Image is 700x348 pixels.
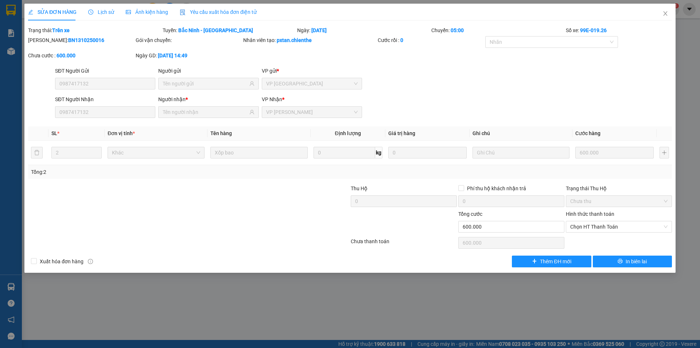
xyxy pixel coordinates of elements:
[277,37,312,43] b: pxtan.chienthe
[136,51,242,60] div: Ngày GD:
[388,147,467,158] input: 0
[249,110,254,115] span: user
[28,51,134,60] div: Chưa cước :
[158,53,187,58] b: [DATE] 14:49
[180,9,257,15] span: Yêu cầu xuất hóa đơn điện tử
[593,256,672,267] button: printerIn biên lai
[388,130,415,136] span: Giá trị hàng
[112,147,200,158] span: Khác
[249,81,254,86] span: user
[31,168,270,176] div: Tổng: 2
[662,11,668,16] span: close
[378,36,484,44] div: Cước rồi :
[68,37,104,43] b: BN1310250016
[458,211,482,217] span: Tổng cước
[88,259,93,264] span: info-circle
[470,126,572,141] th: Ghi chú
[108,130,135,136] span: Đơn vị tính
[570,196,668,207] span: Chưa thu
[52,27,70,33] b: Trên xe
[28,9,77,15] span: SỬA ĐƠN HÀNG
[28,9,33,15] span: edit
[57,53,75,58] b: 600.000
[655,4,676,24] button: Close
[262,67,362,75] div: VP gửi
[464,184,529,192] span: Phí thu hộ khách nhận trả
[158,95,258,103] div: Người nhận
[88,9,114,15] span: Lịch sử
[311,27,327,33] b: [DATE]
[180,9,186,15] img: icon
[243,36,376,44] div: Nhân viên tạo:
[126,9,131,15] span: picture
[565,26,673,34] div: Số xe:
[37,257,86,265] span: Xuất hóa đơn hàng
[451,27,464,33] b: 05:00
[51,130,57,136] span: SL
[266,78,358,89] span: VP Bắc Ninh
[532,259,537,264] span: plus
[512,256,591,267] button: plusThêm ĐH mới
[126,9,168,15] span: Ảnh kiện hàng
[472,147,569,158] input: Ghi Chú
[660,147,669,158] button: plus
[28,36,134,44] div: [PERSON_NAME]:
[626,257,647,265] span: In biên lai
[335,130,361,136] span: Định lượng
[158,67,258,75] div: Người gửi
[575,147,654,158] input: 0
[88,9,93,15] span: clock-circle
[400,37,403,43] b: 0
[55,95,155,103] div: SĐT Người Nhận
[31,147,43,158] button: delete
[350,237,458,250] div: Chưa thanh toán
[580,27,607,33] b: 99E-019.26
[210,130,232,136] span: Tên hàng
[431,26,565,34] div: Chuyến:
[570,221,668,232] span: Chọn HT Thanh Toán
[266,107,358,118] span: VP Hồ Chí Minh
[575,130,600,136] span: Cước hàng
[375,147,382,158] span: kg
[210,147,307,158] input: VD: Bàn, Ghế
[163,80,248,88] input: Tên người gửi
[566,211,614,217] label: Hình thức thanh toán
[27,26,162,34] div: Trạng thái:
[163,108,248,116] input: Tên người nhận
[178,27,253,33] b: Bắc Ninh - [GEOGRAPHIC_DATA]
[162,26,296,34] div: Tuyến:
[136,36,242,44] div: Gói vận chuyển:
[262,96,282,102] span: VP Nhận
[618,259,623,264] span: printer
[566,184,672,192] div: Trạng thái Thu Hộ
[55,67,155,75] div: SĐT Người Gửi
[540,257,571,265] span: Thêm ĐH mới
[351,186,367,191] span: Thu Hộ
[296,26,431,34] div: Ngày:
